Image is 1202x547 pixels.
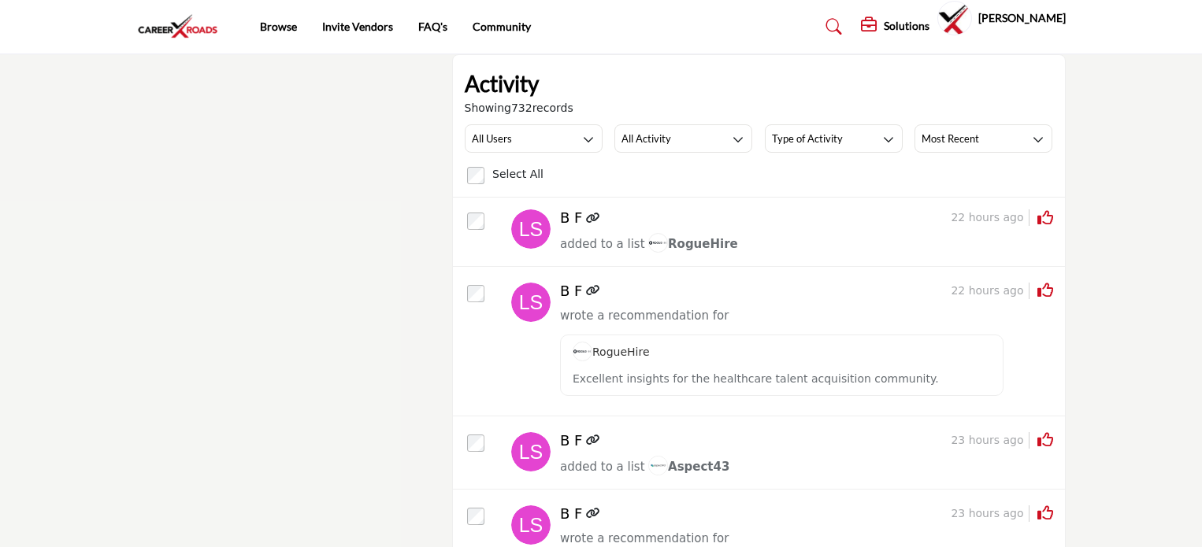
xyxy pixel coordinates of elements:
[560,309,729,323] span: wrote a recommendation for
[560,209,582,227] h5: B F
[914,124,1052,153] button: Most Recent
[648,233,668,253] img: image
[418,20,447,33] a: FAQ's
[573,342,592,361] img: image
[260,20,297,33] a: Browse
[811,14,852,39] a: Search
[511,102,532,114] span: 732
[586,210,600,227] a: Link of redirect to contact profile URL
[560,283,582,300] h5: B F
[560,237,645,251] span: added to a list
[573,371,991,387] p: Excellent insights for the healthcare talent acquisition community.
[1037,210,1053,226] i: Click to Rate this activity
[511,283,551,322] img: avtar-image
[922,131,979,146] h3: Most Recent
[765,124,903,153] button: Type of Activity
[511,432,551,471] img: avtar-image
[560,505,582,523] h5: B F
[511,209,551,249] img: avtar-image
[465,100,573,116] span: Showing records
[648,237,738,251] span: RogueHire
[586,432,600,449] a: Link of redirect to contact profile URL
[473,20,531,33] a: Community
[884,19,929,33] h5: Solutions
[137,13,227,39] img: Site Logo
[648,235,738,254] a: imageRogueHire
[560,460,645,474] span: added to a list
[937,1,972,35] button: Show hide supplier dropdown
[772,131,843,146] h3: Type of Activity
[573,346,650,358] span: RogueHire
[614,124,752,153] button: All Activity
[511,505,551,545] img: avtar-image
[492,166,543,183] label: Select All
[951,432,1029,449] span: 23 hours ago
[621,131,671,146] h3: All Activity
[978,10,1066,26] h5: [PERSON_NAME]
[648,460,729,474] span: Aspect43
[1037,283,1053,298] i: Click to Rate this activity
[586,283,600,299] a: Link of redirect to contact profile URL
[472,131,512,146] h3: All Users
[1037,505,1053,521] i: Click to Rate this activity
[1037,432,1053,448] i: Click to Rate this activity
[951,209,1029,226] span: 22 hours ago
[465,124,603,153] button: All Users
[861,17,929,36] div: Solutions
[648,456,668,475] img: image
[322,20,393,33] a: Invite Vendors
[573,346,650,358] a: imageRogueHire
[465,67,539,100] h2: Activity
[560,531,729,545] span: wrote a recommendation for
[951,505,1029,522] span: 23 hours ago
[560,432,582,449] h5: B F
[648,457,729,477] a: imageAspect43
[586,505,600,522] a: Link of redirect to contact profile URL
[951,283,1029,299] span: 22 hours ago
